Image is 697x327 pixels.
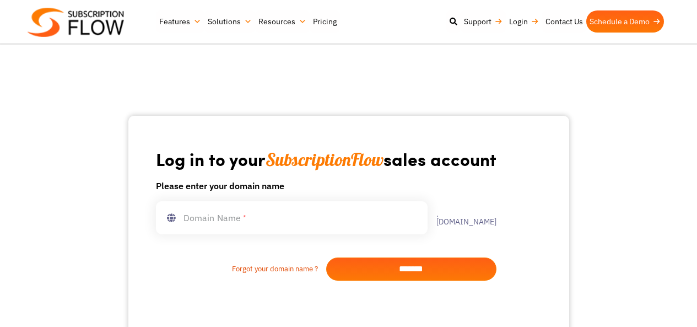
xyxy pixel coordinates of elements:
[156,10,204,33] a: Features
[28,8,124,37] img: Subscriptionflow
[461,10,506,33] a: Support
[156,179,496,192] h6: Please enter your domain name
[266,148,383,170] span: SubscriptionFlow
[506,10,542,33] a: Login
[255,10,310,33] a: Resources
[204,10,255,33] a: Solutions
[542,10,586,33] a: Contact Us
[156,264,326,275] a: Forgot your domain name ?
[586,10,664,33] a: Schedule a Demo
[156,148,496,170] h1: Log in to your sales account
[310,10,340,33] a: Pricing
[428,210,496,226] label: .[DOMAIN_NAME]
